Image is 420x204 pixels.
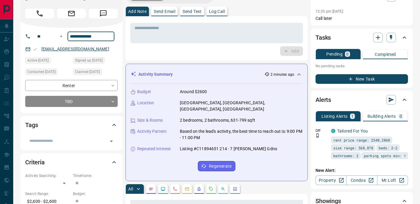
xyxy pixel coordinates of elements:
p: Activity Summary [138,71,173,78]
div: Alerts [316,93,408,107]
p: Budget: [73,191,118,196]
p: Location [137,100,154,106]
a: [EMAIL_ADDRESS][DOMAIN_NAME] [41,47,109,51]
a: Property [316,175,346,185]
button: Open [58,33,65,40]
p: Listing Alerts [322,114,348,118]
p: 12:35 pm [DATE] [316,9,343,14]
span: size range: 568,878 [333,145,373,151]
span: bathrooms: 2 [333,153,358,159]
p: Listing #C11894651 214 - 7 [PERSON_NAME] Gdns [180,146,277,152]
p: New Alert: [316,167,408,174]
span: beds: 2-2 [379,145,397,151]
p: Search Range: [25,191,70,196]
a: Tailored For You [337,129,368,133]
svg: Opportunities [221,187,225,191]
a: Mr.Loft [377,175,408,185]
div: Renter [25,80,118,91]
a: Condos [346,175,377,185]
p: Based on the lead's activity, the best time to reach out is: 9:00 PM - 11:00 PM [180,128,303,141]
svg: Emails [185,187,189,191]
span: Contacted [DATE] [27,69,56,75]
svg: Requests [209,187,213,191]
p: Timeframe: [73,173,118,178]
p: All [128,187,133,191]
svg: Email Valid [33,47,37,51]
svg: Listing Alerts [197,187,201,191]
span: Email [57,9,86,18]
p: Pending [326,52,343,56]
svg: Agent Actions [233,187,237,191]
p: Actively Searching: [25,173,70,178]
p: 0 [346,52,349,56]
p: Send Text [183,9,202,14]
h2: Alerts [316,95,331,105]
button: Open [107,137,116,145]
svg: Notes [149,187,153,191]
span: Active [DATE] [27,57,49,63]
span: parking spots min: 1 [364,153,406,159]
p: Budget [137,89,151,95]
p: Building Alerts [367,114,396,118]
p: Log Call [209,9,225,14]
div: Activity Summary2 minutes ago [131,69,303,80]
p: 2 minutes ago [270,72,294,77]
p: Off [316,128,328,133]
span: Message [89,9,118,18]
span: Call [25,9,54,18]
h2: Tags [25,120,38,130]
p: 2 bedrooms, 2 bathrooms, 631-799 sqft [180,117,255,123]
div: Tasks [316,30,408,45]
p: Activity Pattern [137,128,167,135]
p: Around $2600 [180,89,207,95]
div: Sat Dec 28 2024 [73,57,118,65]
div: Thu May 08 2025 [25,69,70,77]
svg: Push Notification Only [316,133,320,138]
h2: Tasks [316,33,331,42]
p: 1 [351,114,354,118]
button: Regenerate [198,161,235,171]
h2: Criteria [25,157,45,167]
p: Completed [375,52,396,56]
div: Tags [25,118,118,132]
p: Repeated Interest [137,146,171,152]
span: Signed up [DATE] [75,57,103,63]
p: Add Note [128,9,147,14]
svg: Calls [173,187,177,191]
button: New Task [316,74,408,84]
div: TBD [25,96,118,107]
p: Send Email [154,9,175,14]
svg: Lead Browsing Activity [161,187,165,191]
p: No pending tasks [316,62,408,71]
p: 0 [400,114,402,118]
div: Sat Dec 28 2024 [25,57,70,65]
div: Sun Dec 29 2024 [73,69,118,77]
p: Size & Rooms [137,117,163,123]
div: Criteria [25,155,118,169]
span: Claimed [DATE] [75,69,100,75]
p: Call later [316,15,408,22]
span: rent price range: 2340,2860 [333,137,390,143]
div: condos.ca [331,129,335,133]
p: [GEOGRAPHIC_DATA], [GEOGRAPHIC_DATA], [GEOGRAPHIC_DATA], [GEOGRAPHIC_DATA] [180,100,303,112]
